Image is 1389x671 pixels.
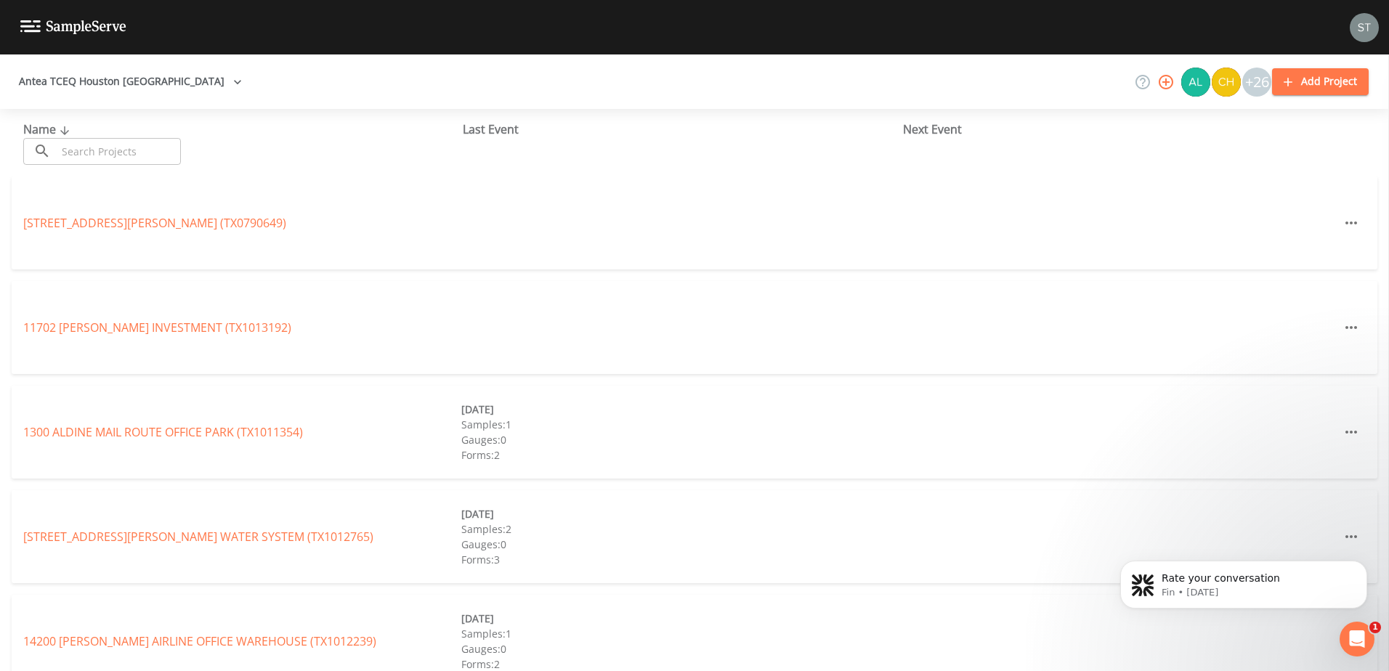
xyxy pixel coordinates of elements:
[461,537,899,552] div: Gauges: 0
[461,402,899,417] div: [DATE]
[1181,68,1210,97] img: 30a13df2a12044f58df5f6b7fda61338
[461,417,899,432] div: Samples: 1
[1242,68,1271,97] div: +26
[1211,68,1242,97] div: Charles Medina
[461,521,899,537] div: Samples: 2
[1181,68,1211,97] div: Alaina Hahn
[461,626,899,641] div: Samples: 1
[1272,68,1369,95] button: Add Project
[23,633,376,649] a: 14200 [PERSON_NAME] AIRLINE OFFICE WAREHOUSE (TX1012239)
[20,20,126,34] img: logo
[463,121,902,138] div: Last Event
[461,506,899,521] div: [DATE]
[461,432,899,447] div: Gauges: 0
[23,320,291,335] a: 11702 [PERSON_NAME] INVESTMENT (TX1013192)
[1340,622,1374,656] iframe: Intercom live chat
[903,121,1343,138] div: Next Event
[23,529,373,545] a: [STREET_ADDRESS][PERSON_NAME] WATER SYSTEM (TX1012765)
[23,121,73,137] span: Name
[23,424,303,440] a: 1300 ALDINE MAIL ROUTE OFFICE PARK (TX1011354)
[1212,68,1241,97] img: c74b8b8b1c7a9d34f67c5e0ca157ed15
[1369,622,1381,633] span: 1
[1350,13,1379,42] img: 8315ae1e0460c39f28dd315f8b59d613
[461,552,899,567] div: Forms: 3
[1098,530,1389,632] iframe: Intercom notifications message
[23,215,286,231] a: [STREET_ADDRESS][PERSON_NAME] (TX0790649)
[461,447,899,463] div: Forms: 2
[461,611,899,626] div: [DATE]
[461,641,899,656] div: Gauges: 0
[57,138,181,165] input: Search Projects
[13,68,248,95] button: Antea TCEQ Houston [GEOGRAPHIC_DATA]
